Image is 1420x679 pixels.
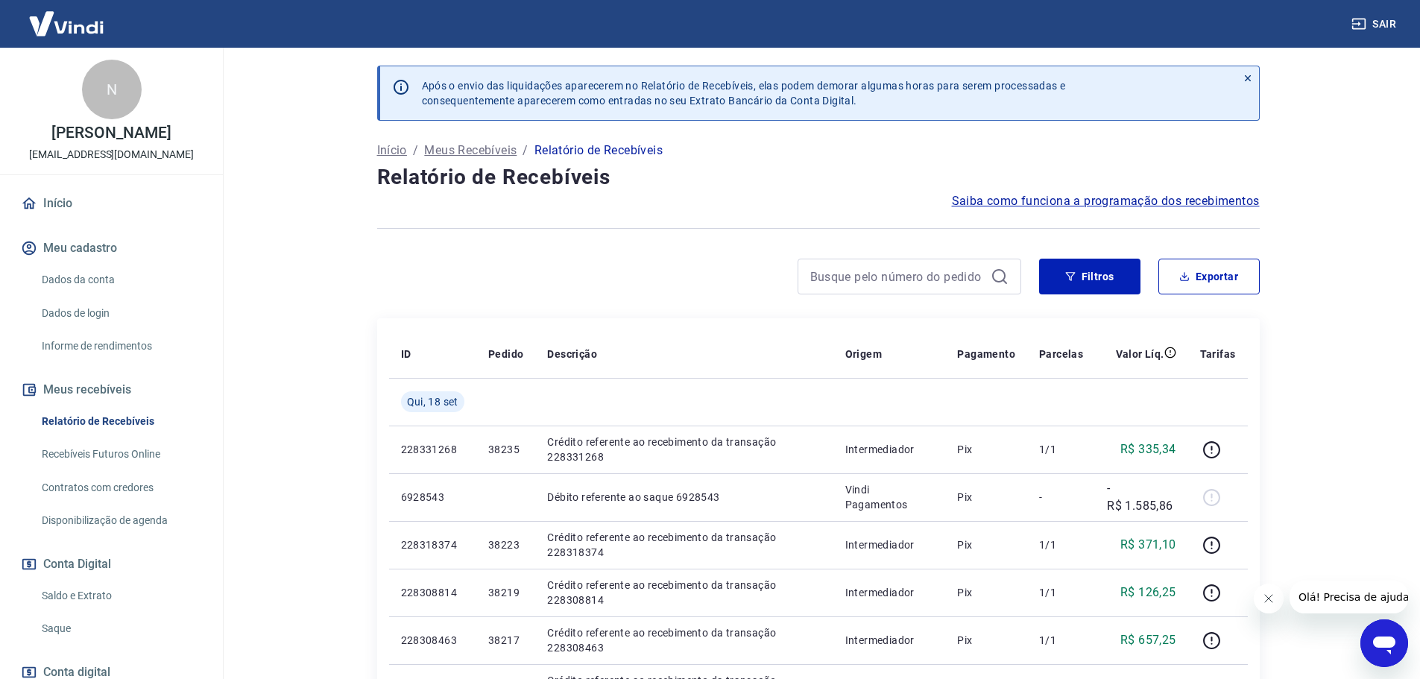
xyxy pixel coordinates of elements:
input: Busque pelo número do pedido [810,265,985,288]
div: N [82,60,142,119]
p: Pix [957,442,1015,457]
span: Olá! Precisa de ajuda? [9,10,125,22]
a: Disponibilização de agenda [36,505,205,536]
a: Início [377,142,407,160]
p: R$ 126,25 [1120,584,1176,601]
p: Crédito referente ao recebimento da transação 228308814 [547,578,821,607]
p: 38217 [488,633,523,648]
p: 1/1 [1039,633,1083,648]
iframe: Fechar mensagem [1254,584,1284,613]
p: 1/1 [1039,442,1083,457]
p: Vindi Pagamentos [845,482,934,512]
p: 228308814 [401,585,464,600]
p: Pix [957,537,1015,552]
p: Crédito referente ao recebimento da transação 228331268 [547,435,821,464]
a: Contratos com credores [36,473,205,503]
p: Intermediador [845,633,934,648]
button: Exportar [1158,259,1260,294]
p: Valor Líq. [1116,347,1164,361]
span: Qui, 18 set [407,394,458,409]
p: 1/1 [1039,585,1083,600]
p: [PERSON_NAME] [51,125,171,141]
p: Tarifas [1200,347,1236,361]
p: Pix [957,633,1015,648]
p: Descrição [547,347,597,361]
p: Intermediador [845,442,934,457]
p: [EMAIL_ADDRESS][DOMAIN_NAME] [29,147,194,162]
iframe: Mensagem da empresa [1290,581,1408,613]
h4: Relatório de Recebíveis [377,162,1260,192]
p: Pix [957,490,1015,505]
p: 38235 [488,442,523,457]
p: ID [401,347,411,361]
a: Início [18,187,205,220]
p: - [1039,490,1083,505]
button: Meu cadastro [18,232,205,265]
p: 228318374 [401,537,464,552]
p: 1/1 [1039,537,1083,552]
p: R$ 371,10 [1120,536,1176,554]
p: 38219 [488,585,523,600]
p: Pedido [488,347,523,361]
p: R$ 335,34 [1120,440,1176,458]
iframe: Botão para abrir a janela de mensagens [1360,619,1408,667]
a: Dados da conta [36,265,205,295]
p: R$ 657,25 [1120,631,1176,649]
button: Conta Digital [18,548,205,581]
button: Sair [1348,10,1402,38]
p: Origem [845,347,882,361]
p: Intermediador [845,537,934,552]
p: Relatório de Recebíveis [534,142,663,160]
p: Pagamento [957,347,1015,361]
p: 38223 [488,537,523,552]
p: / [413,142,418,160]
button: Meus recebíveis [18,373,205,406]
a: Relatório de Recebíveis [36,406,205,437]
p: Pix [957,585,1015,600]
a: Saiba como funciona a programação dos recebimentos [952,192,1260,210]
p: -R$ 1.585,86 [1107,479,1176,515]
button: Filtros [1039,259,1140,294]
p: Intermediador [845,585,934,600]
p: Parcelas [1039,347,1083,361]
p: Débito referente ao saque 6928543 [547,490,821,505]
a: Informe de rendimentos [36,331,205,361]
p: / [523,142,528,160]
a: Meus Recebíveis [424,142,517,160]
a: Saldo e Extrato [36,581,205,611]
p: 228331268 [401,442,464,457]
p: Crédito referente ao recebimento da transação 228318374 [547,530,821,560]
p: 6928543 [401,490,464,505]
p: 228308463 [401,633,464,648]
p: Após o envio das liquidações aparecerem no Relatório de Recebíveis, elas podem demorar algumas ho... [422,78,1066,108]
p: Crédito referente ao recebimento da transação 228308463 [547,625,821,655]
a: Saque [36,613,205,644]
img: Vindi [18,1,115,46]
a: Dados de login [36,298,205,329]
a: Recebíveis Futuros Online [36,439,205,470]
